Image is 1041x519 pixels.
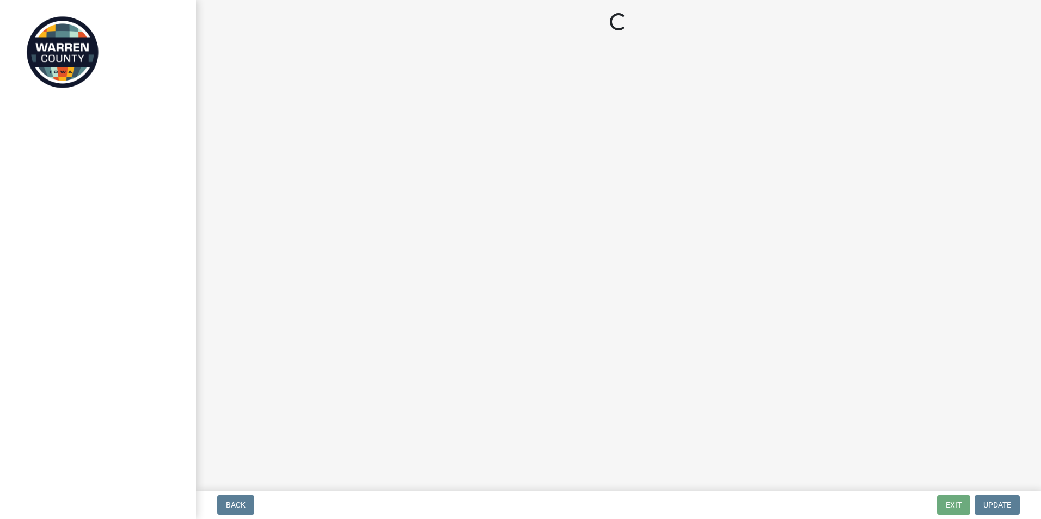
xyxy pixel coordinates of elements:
span: Update [983,501,1011,509]
button: Update [975,495,1020,515]
button: Back [217,495,254,515]
img: Warren County, Iowa [22,11,103,93]
button: Exit [937,495,970,515]
span: Back [226,501,246,509]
